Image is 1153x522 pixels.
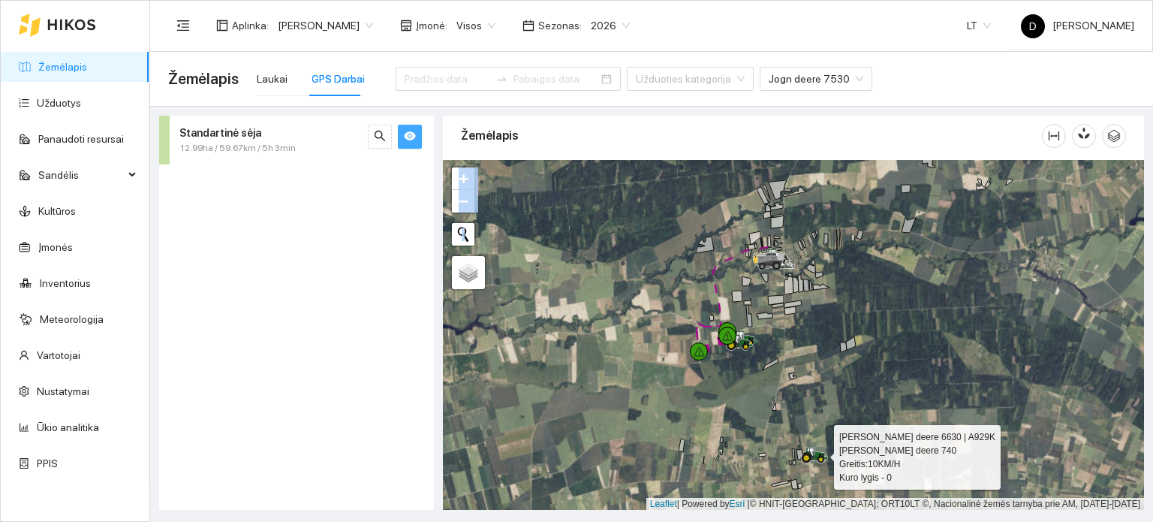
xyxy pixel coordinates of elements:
button: menu-fold [168,11,198,41]
span: LT [967,14,991,37]
button: Initiate a new search [452,223,474,246]
a: Užduotys [37,97,81,109]
a: Meteorologija [40,313,104,325]
span: Sandėlis [38,160,124,190]
span: shop [400,20,412,32]
span: [PERSON_NAME] [1021,20,1134,32]
span: calendar [522,20,534,32]
a: Ūkio analitika [37,421,99,433]
a: Panaudoti resursai [38,133,124,145]
span: menu-fold [176,19,190,32]
span: layout [216,20,228,32]
a: Layers [452,256,485,289]
span: Dovydas Baršauskas [278,14,373,37]
input: Pabaigos data [513,71,598,87]
a: Leaflet [650,499,677,509]
span: + [459,169,468,188]
span: 2026 [591,14,630,37]
button: search [368,125,392,149]
button: eye [398,125,422,149]
span: swap-right [495,73,507,85]
a: Vartotojai [37,349,80,361]
span: column-width [1043,130,1065,142]
div: GPS Darbai [312,71,365,87]
span: Aplinka : [232,17,269,34]
span: − [459,192,468,210]
div: Žemėlapis [461,114,1042,157]
div: | Powered by © HNIT-[GEOGRAPHIC_DATA]; ORT10LT ©, Nacionalinė žemės tarnyba prie AM, [DATE]-[DATE] [646,498,1144,511]
a: Inventorius [40,277,91,289]
div: Laukai [257,71,287,87]
span: Jogn deere 7530 [769,68,863,90]
a: Zoom out [452,190,474,213]
a: Nustatymai [37,385,89,397]
span: 12.99ha / 59.67km / 5h 3min [179,141,296,155]
span: to [495,73,507,85]
span: Visos [456,14,495,37]
span: Sezonas : [538,17,582,34]
a: Žemėlapis [38,61,87,73]
a: PPIS [37,457,58,469]
span: Įmonė : [416,17,447,34]
span: Žemėlapis [168,67,239,91]
input: Pradžios data [405,71,489,87]
a: Zoom in [452,167,474,190]
a: Įmonės [38,241,73,253]
span: eye [404,130,416,144]
button: column-width [1042,124,1066,148]
div: Standartinė sėja12.99ha / 59.67km / 5h 3minsearcheye [159,116,434,164]
span: search [374,130,386,144]
strong: Standartinė sėja [179,127,261,139]
a: Kultūros [38,205,76,217]
a: Esri [730,499,745,509]
span: D [1029,14,1037,38]
span: | [748,499,750,509]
